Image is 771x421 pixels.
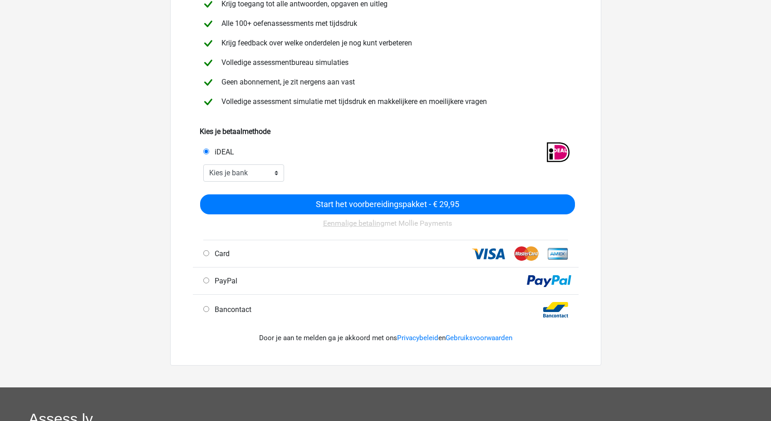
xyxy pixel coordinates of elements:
div: met Mollie Payments [200,214,575,240]
span: Volledige assessmentbureau simulaties [218,58,349,67]
img: checkmark [200,16,216,32]
img: checkmark [200,35,216,51]
div: Door je aan te melden ga je akkoord met ons en [200,322,572,354]
span: Geen abonnement, je zit nergens aan vast [218,78,355,86]
span: Bancontact [211,305,251,314]
a: Gebruiksvoorwaarden [446,334,512,342]
b: Kies je betaalmethode [200,127,270,136]
u: Eenmalige betaling [323,219,384,228]
span: Alle 100+ oefenassessments met tijdsdruk [218,19,357,28]
span: iDEAL [211,148,234,156]
input: Start het voorbereidingspakket - € 29,95 [200,194,575,214]
img: checkmark [200,55,216,71]
span: Card [211,249,230,258]
img: checkmark [200,94,216,110]
span: Volledige assessment simulatie met tijdsdruk en makkelijkere en moeilijkere vragen [218,97,487,106]
img: checkmark [200,74,216,90]
span: PayPal [211,277,237,285]
span: Krijg feedback over welke onderdelen je nog kunt verbeteren [218,39,412,47]
a: Privacybeleid [397,334,438,342]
